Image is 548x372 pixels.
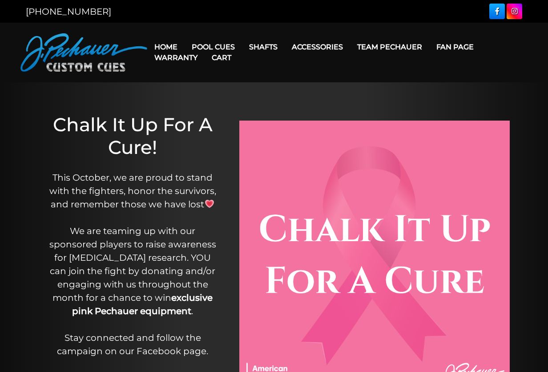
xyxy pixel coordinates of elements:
h1: Chalk It Up For A Cure! [45,113,219,158]
a: Team Pechauer [350,36,429,58]
img: 💗 [205,199,214,208]
a: Warranty [147,46,205,69]
a: Shafts [242,36,285,58]
img: Pechauer Custom Cues [20,33,147,72]
a: Fan Page [429,36,481,58]
p: This October, we are proud to stand with the fighters, honor the survivors, and remember those we... [45,171,219,358]
a: [PHONE_NUMBER] [26,6,111,17]
a: Home [147,36,185,58]
a: Pool Cues [185,36,242,58]
a: Cart [205,46,238,69]
a: Accessories [285,36,350,58]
